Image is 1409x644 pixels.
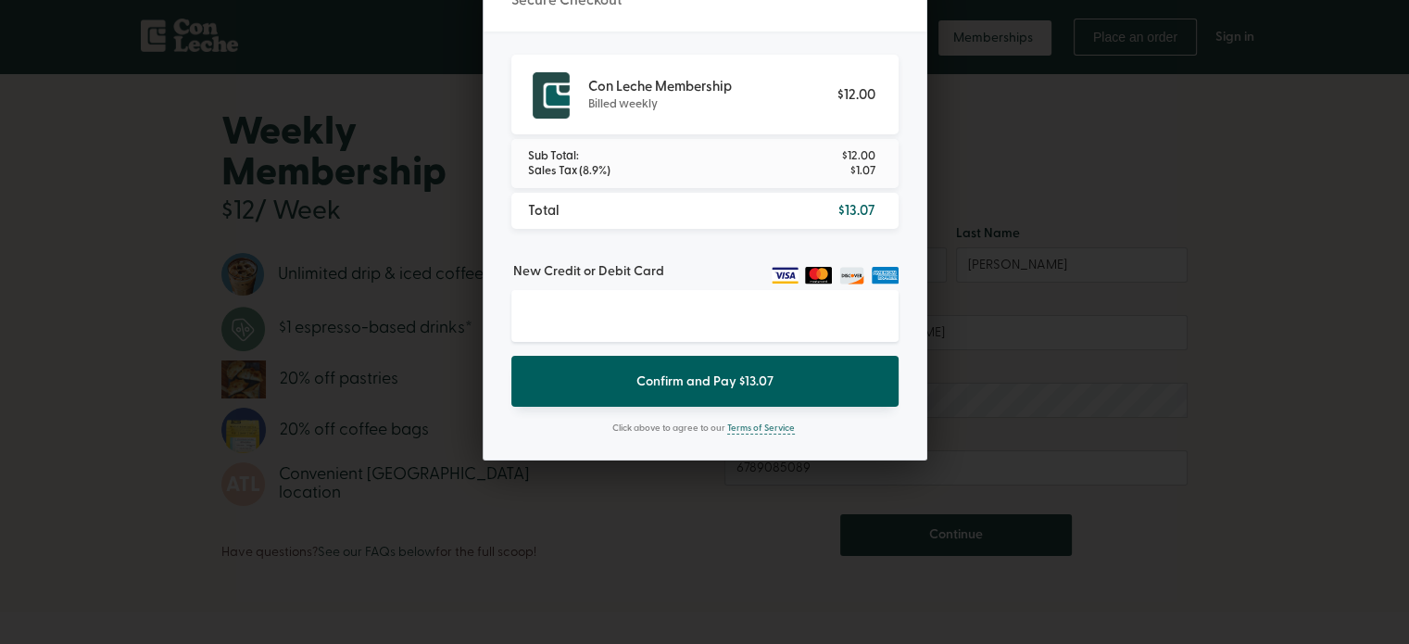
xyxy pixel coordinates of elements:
div: $13.07 [837,202,874,220]
div: Sub Total: [528,148,579,163]
div: $12.00 [841,148,874,163]
label: New Credit or Debit Card [511,261,664,282]
div: $12.00 [837,86,874,104]
div: Sales Tax (8.9%) [528,163,610,178]
div: $1.07 [849,163,874,178]
iframe: Secure card payment input frame [526,308,884,324]
div: Click above to agree to our [612,421,725,436]
div: Con Leche Membership [588,78,732,95]
div: weekly [588,96,658,111]
span: Billed [588,96,617,111]
div: Total [528,202,574,220]
a: Terms of Service [727,423,795,435]
button: Confirm and Pay $13.07 [511,356,899,407]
